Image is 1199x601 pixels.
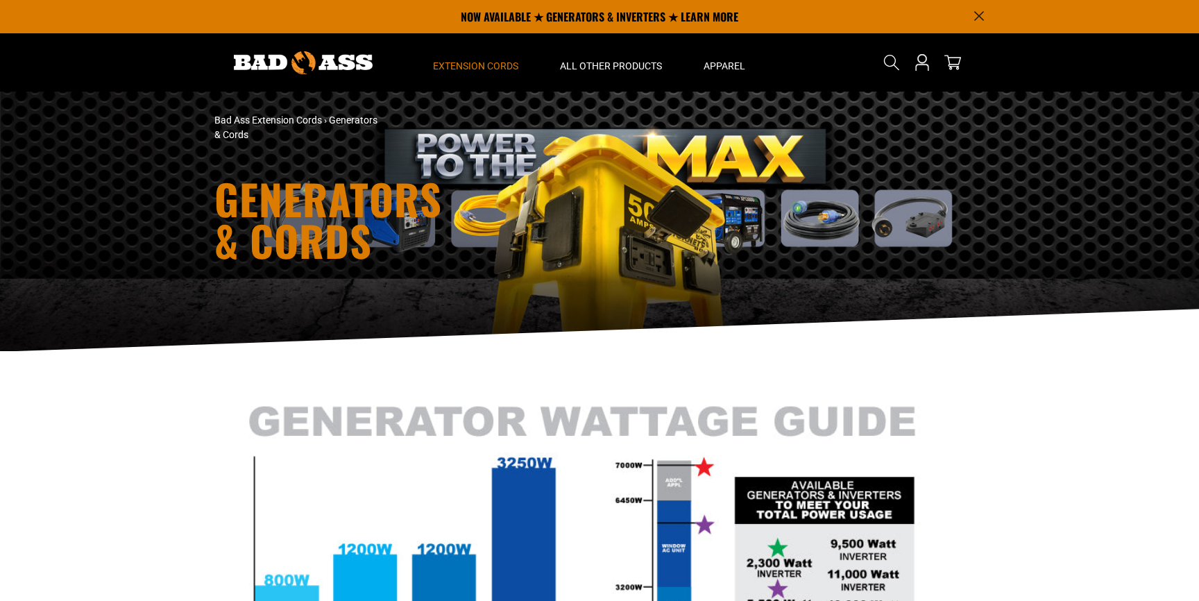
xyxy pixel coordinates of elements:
[412,33,539,92] summary: Extension Cords
[214,178,721,261] h1: Generators & Cords
[560,60,662,72] span: All Other Products
[234,51,373,74] img: Bad Ass Extension Cords
[683,33,766,92] summary: Apparel
[704,60,745,72] span: Apparel
[539,33,683,92] summary: All Other Products
[433,60,518,72] span: Extension Cords
[214,113,721,142] nav: breadcrumbs
[214,115,322,126] a: Bad Ass Extension Cords
[324,115,327,126] span: ›
[881,51,903,74] summary: Search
